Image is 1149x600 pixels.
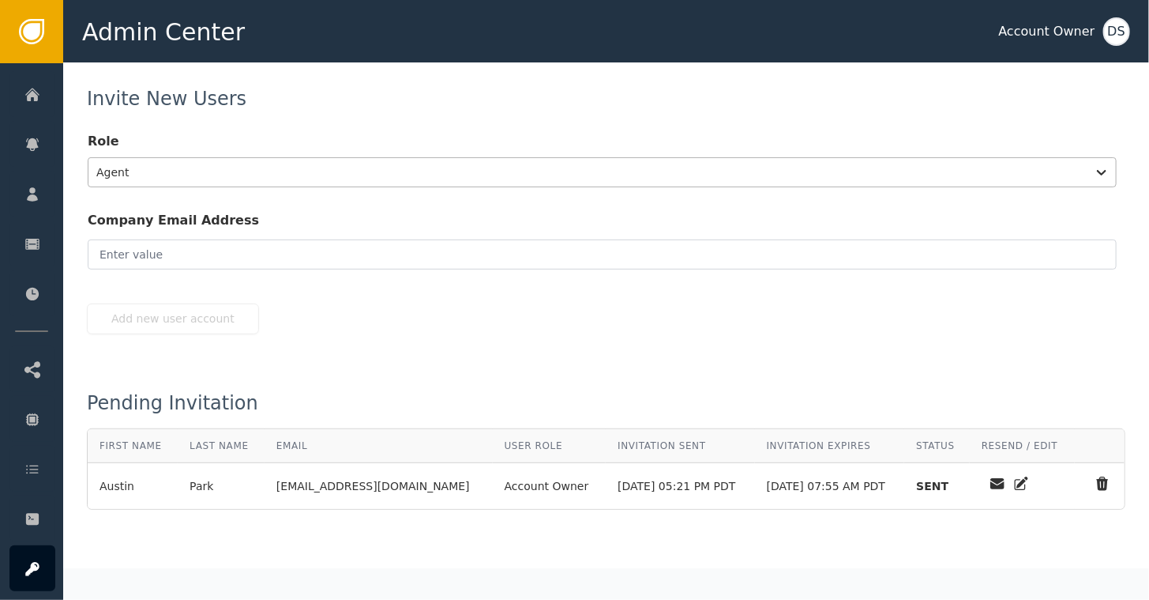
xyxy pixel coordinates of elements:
[88,429,178,463] th: First Name
[505,478,595,495] div: Account Owner
[1103,17,1130,46] button: DS
[767,478,893,495] div: [DATE] 07:55 AM PDT
[276,478,481,495] div: [EMAIL_ADDRESS][DOMAIN_NAME]
[606,429,754,463] th: Invitation Sent
[87,394,1125,413] div: Pending Invitation
[904,429,970,463] th: Status
[755,429,905,463] th: Invitation Expires
[999,22,1095,41] div: Account Owner
[178,429,265,463] th: Last Name
[88,211,1117,236] label: Company Email Address
[88,240,1117,270] input: Enter value
[618,478,742,495] div: [DATE] 05:21 PM PDT
[88,132,1117,157] label: Role
[87,89,1125,108] div: Invite New Users
[82,14,245,50] span: Admin Center
[265,429,493,463] th: Email
[190,478,253,495] div: Park
[916,478,948,495] div: SENT
[493,429,606,463] th: User Role
[970,429,1075,463] th: Resend / Edit
[100,478,166,495] div: Austin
